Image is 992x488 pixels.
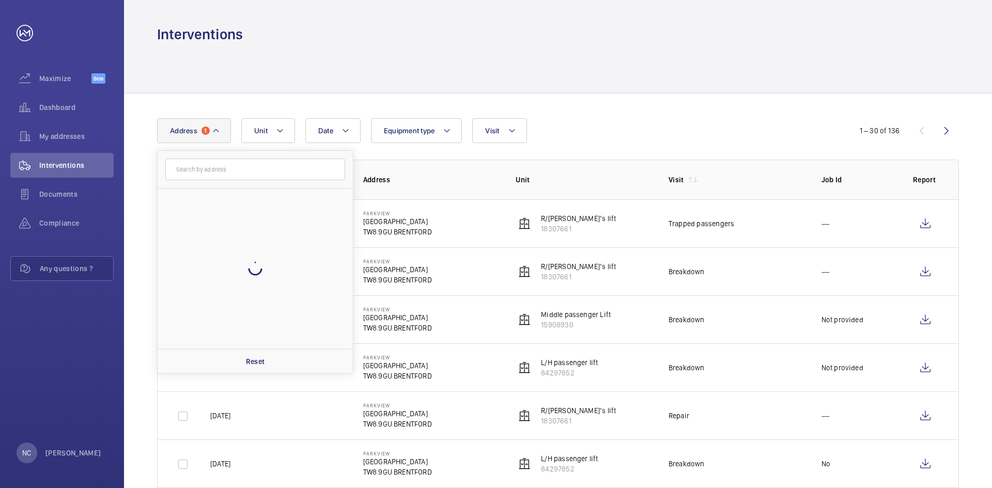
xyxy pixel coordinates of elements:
[485,127,499,135] span: Visit
[363,402,432,408] p: Parkview
[363,258,432,264] p: Parkview
[669,266,705,277] div: Breakdown
[541,405,616,416] p: R/[PERSON_NAME]’s lift
[170,127,197,135] span: Address
[363,354,432,360] p: Parkview
[822,266,830,277] p: ---
[363,456,432,467] p: [GEOGRAPHIC_DATA]
[91,73,105,84] span: Beta
[669,459,705,469] div: Breakdown
[518,217,531,230] img: elevator.svg
[363,408,432,419] p: [GEOGRAPHIC_DATA]
[518,458,531,470] img: elevator.svg
[669,363,705,373] div: Breakdown
[541,224,616,234] p: 18307661
[305,118,361,143] button: Date
[541,320,611,330] p: 15908930
[363,216,432,227] p: [GEOGRAPHIC_DATA]
[541,453,598,464] p: L/H passenger lift
[157,25,243,44] h1: Interventions
[518,313,531,326] img: elevator.svg
[541,213,616,224] p: R/[PERSON_NAME]’s lift
[669,218,734,229] div: Trapped passengers
[363,175,500,185] p: Address
[363,227,432,237] p: TW8 9GU BRENTFORD
[822,459,830,469] p: No
[822,218,830,229] p: ---
[518,361,531,374] img: elevator.svg
[913,175,938,185] p: Report
[516,175,652,185] p: Unit
[822,411,830,421] p: ---
[822,363,863,373] p: Not provided
[39,73,91,84] span: Maximize
[45,448,101,458] p: [PERSON_NAME]
[40,263,113,274] span: Any questions ?
[39,102,114,113] span: Dashboard
[363,306,432,312] p: Parkview
[518,265,531,278] img: elevator.svg
[363,371,432,381] p: TW8 9GU BRENTFORD
[541,464,598,474] p: 84297852
[363,419,432,429] p: TW8 9GU BRENTFORD
[541,261,616,272] p: R/[PERSON_NAME]’s lift
[254,127,268,135] span: Unit
[822,175,896,185] p: Job Id
[384,127,435,135] span: Equipment type
[669,175,684,185] p: Visit
[541,272,616,282] p: 18307661
[210,411,230,421] p: [DATE]
[363,312,432,323] p: [GEOGRAPHIC_DATA]
[541,309,611,320] p: Middle passenger Lift
[39,160,114,170] span: Interventions
[363,450,432,456] p: Parkview
[202,127,210,135] span: 1
[363,467,432,477] p: TW8 9GU BRENTFORD
[363,323,432,333] p: TW8 9GU BRENTFORD
[472,118,526,143] button: Visit
[541,357,598,368] p: L/H passenger lift
[318,127,333,135] span: Date
[157,118,231,143] button: Address1
[363,210,432,216] p: Parkview
[210,459,230,469] p: [DATE]
[22,448,31,458] p: NC
[669,411,689,421] div: Repair
[363,360,432,371] p: [GEOGRAPHIC_DATA]
[39,189,114,199] span: Documents
[363,264,432,275] p: [GEOGRAPHIC_DATA]
[669,314,705,325] div: Breakdown
[246,356,265,367] p: Reset
[541,368,598,378] p: 84297852
[860,125,900,136] div: 1 – 30 of 136
[371,118,462,143] button: Equipment type
[518,410,531,422] img: elevator.svg
[363,275,432,285] p: TW8 9GU BRENTFORD
[165,159,345,180] input: Search by address
[241,118,295,143] button: Unit
[39,131,114,141] span: My addresses
[822,314,863,325] p: Not provided
[541,416,616,426] p: 18307661
[39,218,114,228] span: Compliance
